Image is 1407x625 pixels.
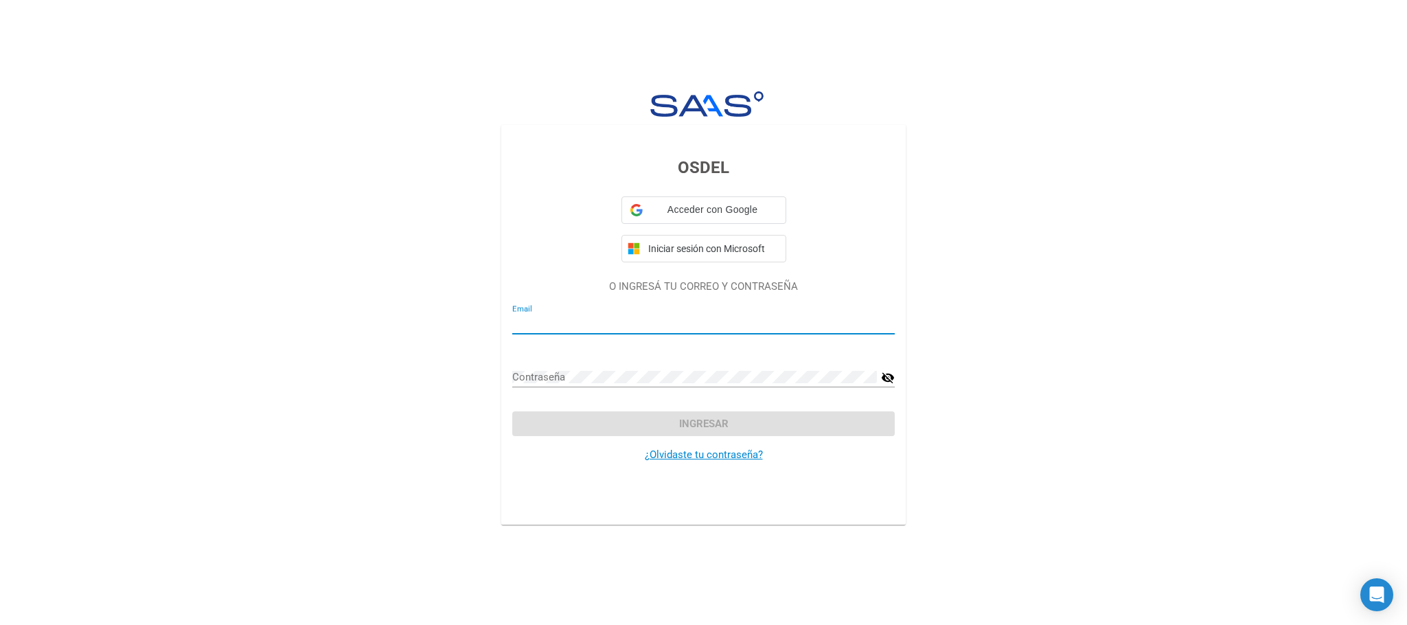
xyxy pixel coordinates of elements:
p: O INGRESÁ TU CORREO Y CONTRASEÑA [512,279,895,295]
div: Open Intercom Messenger [1360,578,1393,611]
a: ¿Olvidaste tu contraseña? [645,448,763,461]
button: Iniciar sesión con Microsoft [621,235,786,262]
span: Ingresar [679,418,729,430]
div: Acceder con Google [621,196,786,224]
button: Ingresar [512,411,895,436]
span: Iniciar sesión con Microsoft [645,243,780,254]
mat-icon: visibility_off [881,370,895,386]
h3: OSDEL [512,155,895,180]
span: Acceder con Google [648,203,777,217]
